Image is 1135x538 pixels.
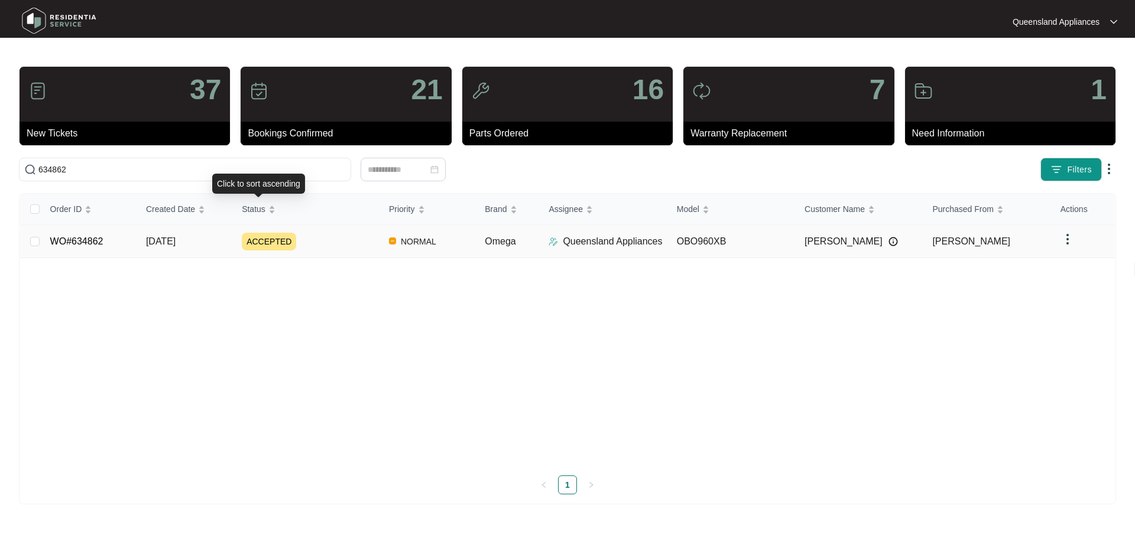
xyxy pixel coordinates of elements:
[912,126,1115,141] p: Need Information
[690,126,894,141] p: Warranty Replacement
[1102,162,1116,176] img: dropdown arrow
[146,203,195,216] span: Created Date
[471,81,490,100] img: icon
[485,203,507,216] span: Brand
[923,194,1050,225] th: Purchased From
[549,203,583,216] span: Assignee
[242,203,265,216] span: Status
[137,194,232,225] th: Created Date
[805,203,865,216] span: Customer Name
[1050,164,1062,175] img: filter icon
[549,237,558,246] img: Assigner Icon
[870,76,886,104] p: 7
[50,236,103,246] a: WO#634862
[469,126,673,141] p: Parts Ordered
[588,481,595,488] span: right
[667,194,795,225] th: Model
[1013,16,1100,28] p: Queensland Appliances
[559,476,576,494] a: 1
[1040,158,1102,181] button: filter iconFilters
[389,203,415,216] span: Priority
[380,194,475,225] th: Priority
[411,76,442,104] p: 21
[1051,194,1115,225] th: Actions
[389,237,396,244] img: Vercel Logo
[41,194,137,225] th: Order ID
[1091,76,1107,104] p: 1
[534,475,553,494] button: left
[932,236,1010,246] span: [PERSON_NAME]
[242,233,296,250] span: ACCEPTED
[28,81,47,100] img: icon
[50,203,82,216] span: Order ID
[633,76,664,104] p: 16
[1061,232,1075,246] img: dropdown arrow
[582,475,601,494] button: right
[582,475,601,494] li: Next Page
[534,475,553,494] li: Previous Page
[677,203,699,216] span: Model
[249,81,268,100] img: icon
[667,225,795,258] td: OBO960XB
[932,203,993,216] span: Purchased From
[1110,19,1117,25] img: dropdown arrow
[27,126,230,141] p: New Tickets
[248,126,451,141] p: Bookings Confirmed
[18,3,100,38] img: residentia service logo
[146,236,176,246] span: [DATE]
[914,81,933,100] img: icon
[692,81,711,100] img: icon
[396,234,441,249] span: NORMAL
[232,194,380,225] th: Status
[24,164,36,175] img: search-icon
[795,194,923,225] th: Customer Name
[563,234,662,249] p: Queensland Appliances
[38,163,346,176] input: Search by Order Id, Assignee Name, Customer Name, Brand and Model
[540,481,547,488] span: left
[888,237,898,246] img: Info icon
[539,194,667,225] th: Assignee
[190,76,221,104] p: 37
[1067,164,1092,176] span: Filters
[558,475,577,494] li: 1
[475,194,539,225] th: Brand
[485,236,515,246] span: Omega
[805,234,883,249] span: [PERSON_NAME]
[212,174,305,194] div: Click to sort ascending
